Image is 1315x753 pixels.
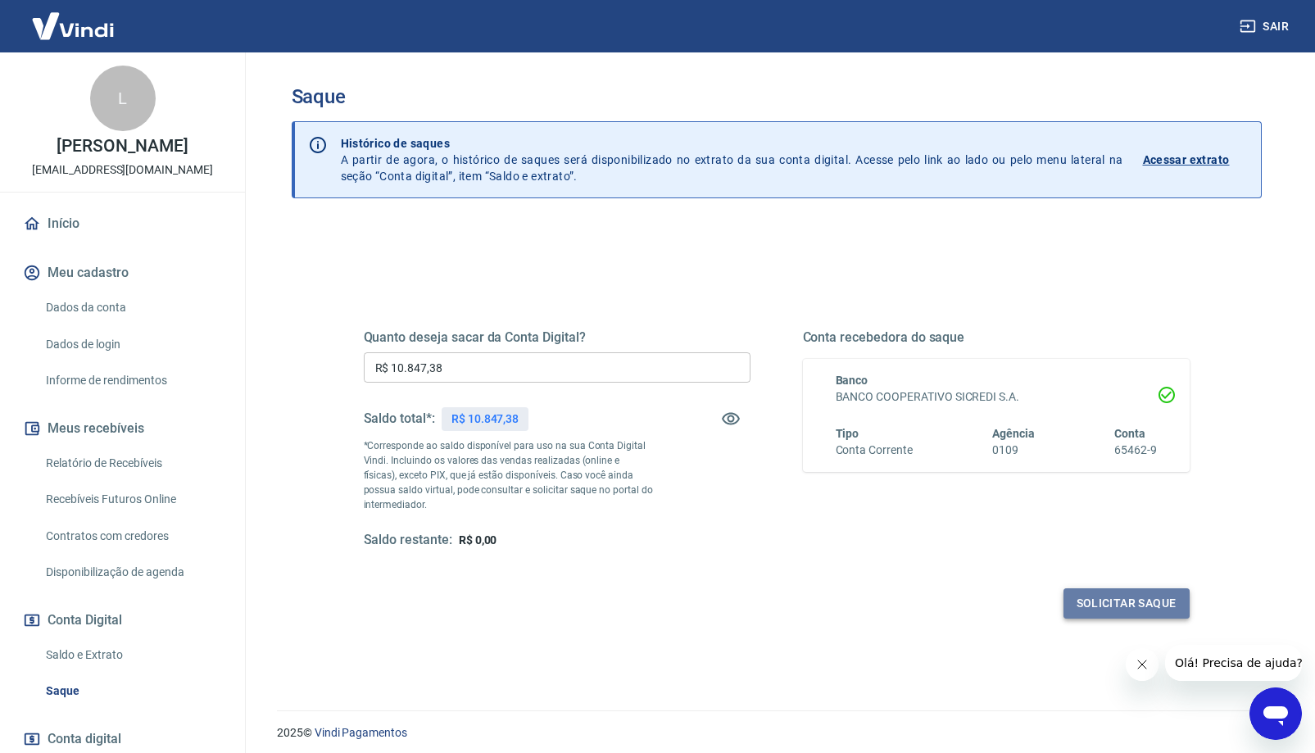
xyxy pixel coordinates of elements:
[992,427,1035,440] span: Agência
[992,442,1035,459] h6: 0109
[1126,648,1159,681] iframe: Fechar mensagem
[1063,588,1190,619] button: Solicitar saque
[39,674,225,708] a: Saque
[315,726,407,739] a: Vindi Pagamentos
[803,329,1190,346] h5: Conta recebedora do saque
[20,255,225,291] button: Meu cadastro
[341,135,1123,184] p: A partir de agora, o histórico de saques será disponibilizado no extrato da sua conta digital. Ac...
[1249,687,1302,740] iframe: Botão para abrir a janela de mensagens
[39,556,225,589] a: Disponibilização de agenda
[32,161,213,179] p: [EMAIL_ADDRESS][DOMAIN_NAME]
[39,483,225,516] a: Recebíveis Futuros Online
[1114,427,1145,440] span: Conta
[364,329,750,346] h5: Quanto deseja sacar da Conta Digital?
[1143,135,1248,184] a: Acessar extrato
[48,728,121,751] span: Conta digital
[364,532,452,549] h5: Saldo restante:
[364,411,435,427] h5: Saldo total*:
[20,411,225,447] button: Meus recebíveis
[39,447,225,480] a: Relatório de Recebíveis
[57,138,188,155] p: [PERSON_NAME]
[459,533,497,547] span: R$ 0,00
[1236,11,1295,42] button: Sair
[20,206,225,242] a: Início
[20,602,225,638] button: Conta Digital
[836,442,913,459] h6: Conta Corrente
[341,135,1123,152] p: Histórico de saques
[10,11,138,25] span: Olá! Precisa de ajuda?
[1114,442,1157,459] h6: 65462-9
[39,638,225,672] a: Saldo e Extrato
[277,724,1276,742] p: 2025 ©
[836,388,1157,406] h6: BANCO COOPERATIVO SICREDI S.A.
[39,519,225,553] a: Contratos com credores
[1143,152,1230,168] p: Acessar extrato
[836,374,868,387] span: Banco
[39,364,225,397] a: Informe de rendimentos
[39,328,225,361] a: Dados de login
[1165,645,1302,681] iframe: Mensagem da empresa
[451,411,519,428] p: R$ 10.847,38
[364,438,654,512] p: *Corresponde ao saldo disponível para uso na sua Conta Digital Vindi. Incluindo os valores das ve...
[90,66,156,131] div: L
[292,85,1262,108] h3: Saque
[20,1,126,51] img: Vindi
[39,291,225,324] a: Dados da conta
[836,427,859,440] span: Tipo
